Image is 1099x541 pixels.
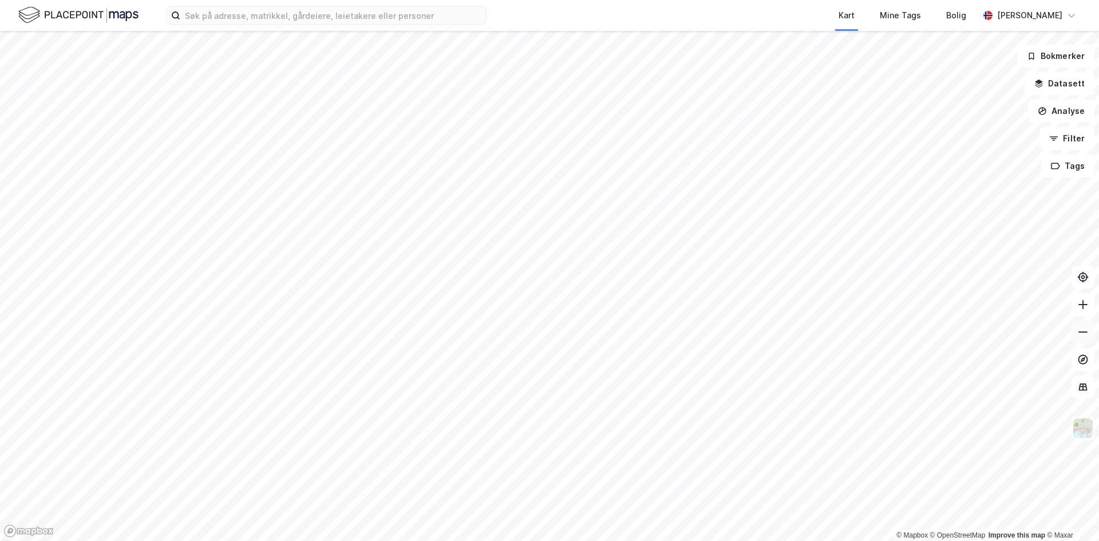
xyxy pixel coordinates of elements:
[1042,486,1099,541] div: Kontrollprogram for chat
[880,9,921,22] div: Mine Tags
[1028,100,1094,123] button: Analyse
[1041,155,1094,177] button: Tags
[930,531,986,539] a: OpenStreetMap
[18,5,139,25] img: logo.f888ab2527a4732fd821a326f86c7f29.svg
[839,9,855,22] div: Kart
[180,7,486,24] input: Søk på adresse, matrikkel, gårdeiere, leietakere eller personer
[1072,417,1094,439] img: Z
[1017,45,1094,68] button: Bokmerker
[997,9,1062,22] div: [PERSON_NAME]
[896,531,928,539] a: Mapbox
[1039,127,1094,150] button: Filter
[989,531,1045,539] a: Improve this map
[1025,72,1094,95] button: Datasett
[3,524,54,538] a: Mapbox homepage
[1042,486,1099,541] iframe: Chat Widget
[946,9,966,22] div: Bolig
